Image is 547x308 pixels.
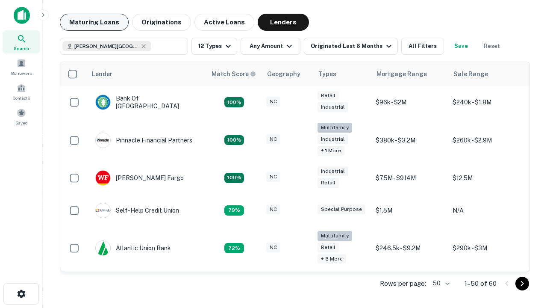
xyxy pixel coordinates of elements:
[95,133,192,148] div: Pinnacle Financial Partners
[313,62,371,86] th: Types
[95,240,171,256] div: Atlantic Union Bank
[224,205,244,216] div: Matching Properties: 11, hasApolloMatch: undefined
[74,42,138,50] span: [PERSON_NAME][GEOGRAPHIC_DATA], [GEOGRAPHIC_DATA]
[371,118,448,162] td: $380k - $3.2M
[3,80,40,103] a: Contacts
[194,14,254,31] button: Active Loans
[258,14,309,31] button: Lenders
[95,170,184,186] div: [PERSON_NAME] Fargo
[96,133,110,148] img: picture
[465,278,497,289] p: 1–50 of 60
[266,97,280,107] div: NC
[14,45,29,52] span: Search
[132,14,191,31] button: Originations
[429,277,451,290] div: 50
[87,62,206,86] th: Lender
[266,172,280,182] div: NC
[318,102,348,112] div: Industrial
[371,62,448,86] th: Mortgage Range
[3,105,40,128] a: Saved
[11,70,32,77] span: Borrowers
[224,243,244,253] div: Matching Properties: 10, hasApolloMatch: undefined
[371,269,448,302] td: $200k - $3.3M
[318,254,346,264] div: + 3 more
[401,38,444,55] button: All Filters
[453,69,488,79] div: Sale Range
[206,62,262,86] th: Capitalize uses an advanced AI algorithm to match your search with the best lender. The match sco...
[478,38,506,55] button: Reset
[318,146,344,156] div: + 1 more
[262,62,313,86] th: Geography
[318,69,336,79] div: Types
[371,194,448,227] td: $1.5M
[318,204,365,214] div: Special Purpose
[448,162,525,194] td: $12.5M
[447,38,475,55] button: Save your search to get updates of matches that match your search criteria.
[95,203,179,218] div: Self-help Credit Union
[448,118,525,162] td: $260k - $2.9M
[318,166,348,176] div: Industrial
[14,7,30,24] img: capitalize-icon.png
[95,95,198,110] div: Bank Of [GEOGRAPHIC_DATA]
[96,171,110,185] img: picture
[241,38,300,55] button: Any Amount
[448,86,525,118] td: $240k - $1.8M
[3,55,40,78] a: Borrowers
[371,227,448,270] td: $246.5k - $9.2M
[515,277,529,290] button: Go to next page
[266,134,280,144] div: NC
[212,69,256,79] div: Capitalize uses an advanced AI algorithm to match your search with the best lender. The match sco...
[504,212,547,253] iframe: Chat Widget
[376,69,427,79] div: Mortgage Range
[224,135,244,145] div: Matching Properties: 25, hasApolloMatch: undefined
[318,231,352,241] div: Multifamily
[224,97,244,107] div: Matching Properties: 14, hasApolloMatch: undefined
[266,204,280,214] div: NC
[13,95,30,101] span: Contacts
[318,123,352,133] div: Multifamily
[311,41,394,51] div: Originated Last 6 Months
[267,69,300,79] div: Geography
[224,173,244,183] div: Matching Properties: 15, hasApolloMatch: undefined
[371,86,448,118] td: $96k - $2M
[448,62,525,86] th: Sale Range
[191,38,237,55] button: 12 Types
[380,278,426,289] p: Rows per page:
[92,69,112,79] div: Lender
[448,269,525,302] td: $480k - $3.1M
[96,203,110,218] img: picture
[266,243,280,252] div: NC
[15,119,28,126] span: Saved
[212,69,254,79] h6: Match Score
[318,243,339,252] div: Retail
[318,134,348,144] div: Industrial
[371,162,448,194] td: $7.5M - $914M
[448,194,525,227] td: N/A
[304,38,398,55] button: Originated Last 6 Months
[3,30,40,53] a: Search
[318,178,339,188] div: Retail
[318,91,339,101] div: Retail
[96,95,110,110] img: picture
[448,227,525,270] td: $290k - $3M
[60,14,129,31] button: Maturing Loans
[96,241,110,255] img: picture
